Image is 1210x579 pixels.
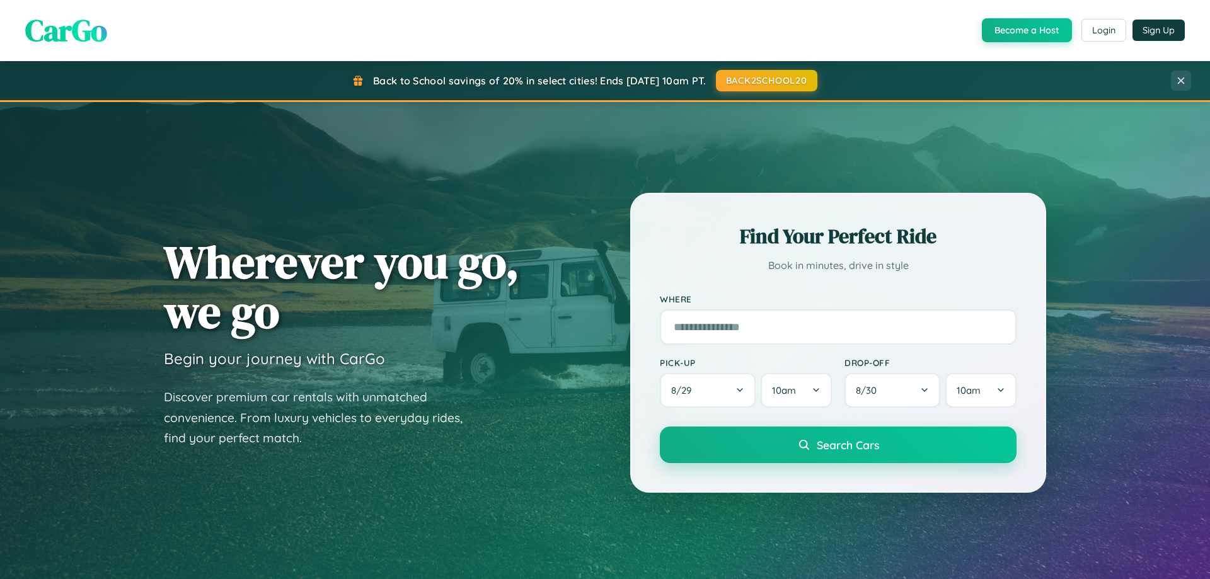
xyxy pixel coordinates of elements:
p: Discover premium car rentals with unmatched convenience. From luxury vehicles to everyday rides, ... [164,387,479,449]
label: Drop-off [844,357,1017,368]
button: BACK2SCHOOL20 [716,70,817,91]
button: Become a Host [982,18,1072,42]
button: 8/29 [660,373,756,408]
span: 8 / 29 [671,384,698,396]
h1: Wherever you go, we go [164,237,519,336]
span: 8 / 30 [856,384,883,396]
span: 10am [772,384,796,396]
label: Where [660,294,1017,304]
button: 10am [761,373,832,408]
button: 8/30 [844,373,940,408]
p: Book in minutes, drive in style [660,256,1017,275]
button: Search Cars [660,427,1017,463]
label: Pick-up [660,357,832,368]
button: Login [1081,19,1126,42]
h3: Begin your journey with CarGo [164,349,385,368]
button: 10am [945,373,1017,408]
span: Search Cars [817,438,879,452]
span: 10am [957,384,981,396]
span: Back to School savings of 20% in select cities! Ends [DATE] 10am PT. [373,74,706,87]
button: Sign Up [1132,20,1185,41]
span: CarGo [25,9,107,51]
h2: Find Your Perfect Ride [660,222,1017,250]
